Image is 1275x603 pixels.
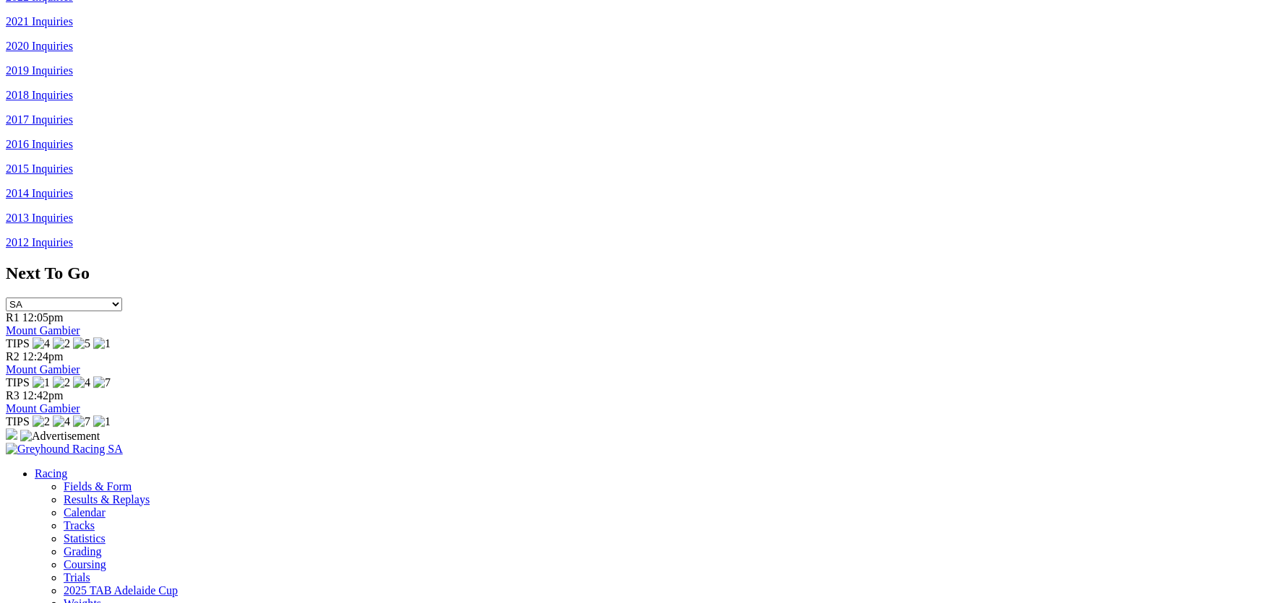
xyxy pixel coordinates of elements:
[73,376,90,389] img: 4
[6,363,80,376] a: Mount Gambier
[33,376,50,389] img: 1
[64,480,132,493] a: Fields & Form
[6,428,17,440] img: 15187_Greyhounds_GreysPlayCentral_Resize_SA_WebsiteBanner_300x115_2025.jpg
[6,264,1269,283] h2: Next To Go
[6,337,30,350] span: TIPS
[64,506,106,519] a: Calendar
[64,519,95,532] a: Tracks
[6,187,73,199] a: 2014 Inquiries
[6,212,73,224] a: 2013 Inquiries
[93,376,111,389] img: 7
[64,571,90,584] a: Trials
[6,89,73,101] a: 2018 Inquiries
[64,545,101,558] a: Grading
[6,402,80,415] a: Mount Gambier
[6,443,123,456] img: Greyhound Racing SA
[6,350,20,363] span: R2
[6,415,30,428] span: TIPS
[93,415,111,428] img: 1
[53,376,70,389] img: 2
[33,415,50,428] img: 2
[64,558,106,571] a: Coursing
[6,113,73,126] a: 2017 Inquiries
[6,389,20,402] span: R3
[6,138,73,150] a: 2016 Inquiries
[6,324,80,337] a: Mount Gambier
[20,430,100,443] img: Advertisement
[6,64,73,77] a: 2019 Inquiries
[53,415,70,428] img: 4
[64,532,106,545] a: Statistics
[73,415,90,428] img: 7
[64,493,150,506] a: Results & Replays
[6,40,73,52] a: 2020 Inquiries
[6,15,73,27] a: 2021 Inquiries
[6,236,73,248] a: 2012 Inquiries
[6,376,30,389] span: TIPS
[6,162,73,175] a: 2015 Inquiries
[22,350,64,363] span: 12:24pm
[53,337,70,350] img: 2
[6,311,20,324] span: R1
[73,337,90,350] img: 5
[22,311,64,324] span: 12:05pm
[64,584,178,597] a: 2025 TAB Adelaide Cup
[22,389,64,402] span: 12:42pm
[35,467,67,480] a: Racing
[93,337,111,350] img: 1
[33,337,50,350] img: 4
